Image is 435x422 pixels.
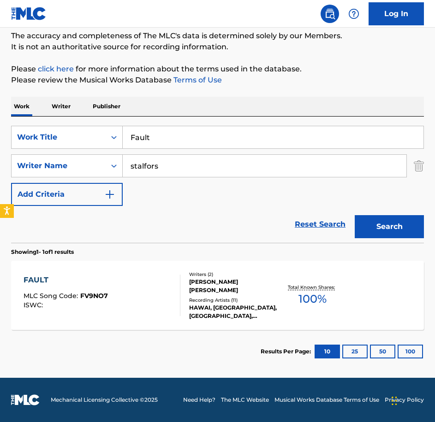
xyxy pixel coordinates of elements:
[398,345,423,358] button: 100
[189,304,279,320] div: HAWAI, [GEOGRAPHIC_DATA], [GEOGRAPHIC_DATA], [GEOGRAPHIC_DATA], [GEOGRAPHIC_DATA]
[38,64,74,73] a: click here
[261,347,313,356] p: Results Per Page:
[288,284,337,291] p: Total Known Shares:
[392,387,397,415] div: Drag
[414,154,424,177] img: Delete Criterion
[104,189,115,200] img: 9d2ae6d4665cec9f34b9.svg
[11,7,47,20] img: MLC Logo
[274,396,379,404] a: Musical Works Database Terms of Use
[80,292,108,300] span: FV9NO7
[90,97,123,116] p: Publisher
[11,183,123,206] button: Add Criteria
[389,378,435,422] iframe: Chat Widget
[11,30,424,41] p: The accuracy and completeness of The MLC's data is determined solely by our Members.
[11,64,424,75] p: Please for more information about the terms used in the database.
[24,301,45,309] span: ISWC :
[17,160,100,171] div: Writer Name
[369,2,424,25] a: Log In
[172,76,222,84] a: Terms of Use
[385,396,424,404] a: Privacy Policy
[11,261,424,330] a: FAULTMLC Song Code:FV9NO7ISWC:Writers (2)[PERSON_NAME] [PERSON_NAME]Recording Artists (11)HAWAI, ...
[11,248,74,256] p: Showing 1 - 1 of 1 results
[183,396,215,404] a: Need Help?
[17,132,100,143] div: Work Title
[290,214,350,234] a: Reset Search
[11,126,424,243] form: Search Form
[342,345,368,358] button: 25
[189,271,279,278] div: Writers ( 2 )
[11,394,40,405] img: logo
[11,75,424,86] p: Please review the Musical Works Database
[51,396,158,404] span: Mechanical Licensing Collective © 2025
[321,5,339,23] a: Public Search
[221,396,269,404] a: The MLC Website
[298,291,327,307] span: 100 %
[348,8,359,19] img: help
[189,297,279,304] div: Recording Artists ( 11 )
[11,41,424,53] p: It is not an authoritative source for recording information.
[49,97,73,116] p: Writer
[315,345,340,358] button: 10
[345,5,363,23] div: Help
[24,292,80,300] span: MLC Song Code :
[11,97,32,116] p: Work
[370,345,395,358] button: 50
[24,275,108,286] div: FAULT
[355,215,424,238] button: Search
[324,8,335,19] img: search
[189,278,279,294] div: [PERSON_NAME] [PERSON_NAME]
